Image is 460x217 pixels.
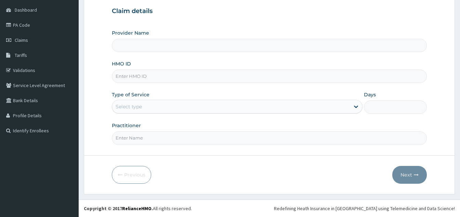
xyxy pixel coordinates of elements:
label: Days [364,91,376,98]
button: Next [392,166,427,184]
button: Previous [112,166,151,184]
span: Claims [15,37,28,43]
input: Enter HMO ID [112,70,427,83]
h3: Claim details [112,8,427,15]
footer: All rights reserved. [79,200,460,217]
div: Redefining Heath Insurance in [GEOGRAPHIC_DATA] using Telemedicine and Data Science! [274,205,455,212]
label: HMO ID [112,60,131,67]
strong: Copyright © 2017 . [84,205,153,212]
input: Enter Name [112,131,427,145]
a: RelianceHMO [122,205,152,212]
div: Select type [116,103,142,110]
label: Provider Name [112,29,149,36]
span: Tariffs [15,52,27,58]
label: Practitioner [112,122,141,129]
span: Dashboard [15,7,37,13]
label: Type of Service [112,91,149,98]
